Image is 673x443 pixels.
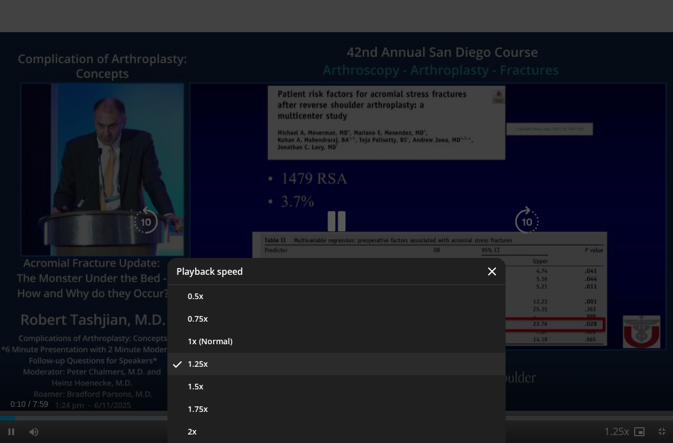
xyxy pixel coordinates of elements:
button: 1.25x [167,353,506,375]
button: 1x (Normal) [167,330,506,353]
p: Playback speed [176,267,243,276]
button: 1.5x [167,375,506,398]
button: 1.75x [167,398,506,420]
button: 0.5x [167,285,506,308]
button: 2x [167,420,506,443]
button: 0.75x [167,308,506,330]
